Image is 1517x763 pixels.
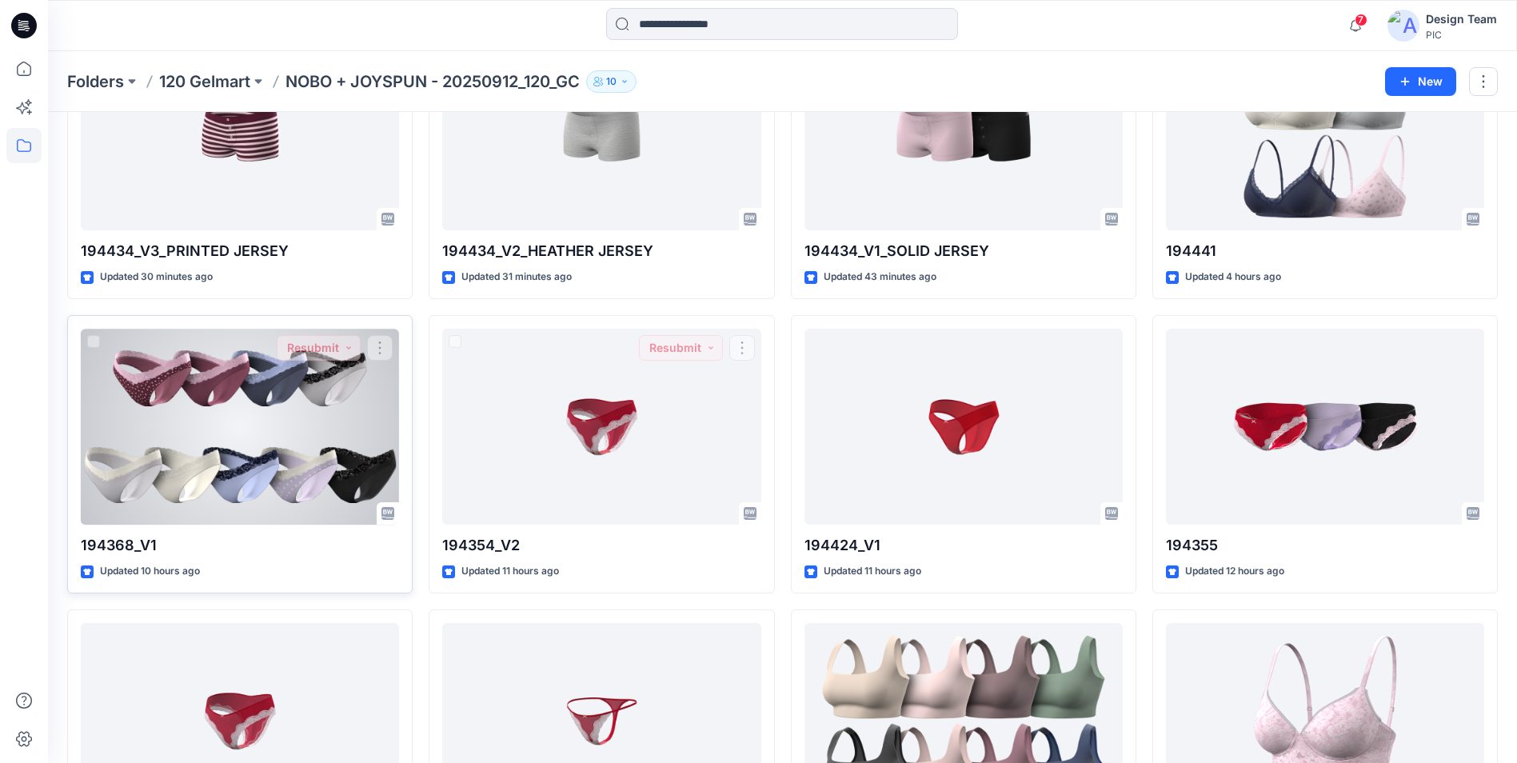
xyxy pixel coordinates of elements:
a: 194355 [1166,329,1484,525]
p: Updated 31 minutes ago [461,269,572,286]
a: 194434_V1_SOLID JERSEY [804,34,1123,230]
button: 10 [586,70,637,93]
p: 194434_V3_PRINTED JERSEY [81,240,399,262]
p: Updated 12 hours ago [1185,563,1284,580]
button: New [1385,67,1456,96]
p: Updated 11 hours ago [461,563,559,580]
a: 194368_V1 [81,329,399,525]
p: Updated 4 hours ago [1185,269,1281,286]
p: 194368_V1 [81,534,399,557]
p: 194424_V1 [804,534,1123,557]
div: PIC [1426,29,1497,41]
a: Folders [67,70,124,93]
p: 194434_V2_HEATHER JERSEY [442,240,760,262]
p: Updated 11 hours ago [824,563,921,580]
p: 10 [606,73,617,90]
p: 194355 [1166,534,1484,557]
p: NOBO + JOYSPUN - 20250912_120_GC [285,70,580,93]
a: 194424_V1 [804,329,1123,525]
p: Updated 10 hours ago [100,563,200,580]
a: 120 Gelmart [159,70,250,93]
p: Updated 30 minutes ago [100,269,213,286]
a: 194434_V2_HEATHER JERSEY [442,34,760,230]
p: Updated 43 minutes ago [824,269,936,286]
img: avatar [1387,10,1419,42]
div: Design Team [1426,10,1497,29]
p: 194441 [1166,240,1484,262]
p: 194434_V1_SOLID JERSEY [804,240,1123,262]
span: 7 [1355,14,1367,26]
a: 194434_V3_PRINTED JERSEY [81,34,399,230]
a: 194441 [1166,34,1484,230]
a: 194354_V2 [442,329,760,525]
p: 194354_V2 [442,534,760,557]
